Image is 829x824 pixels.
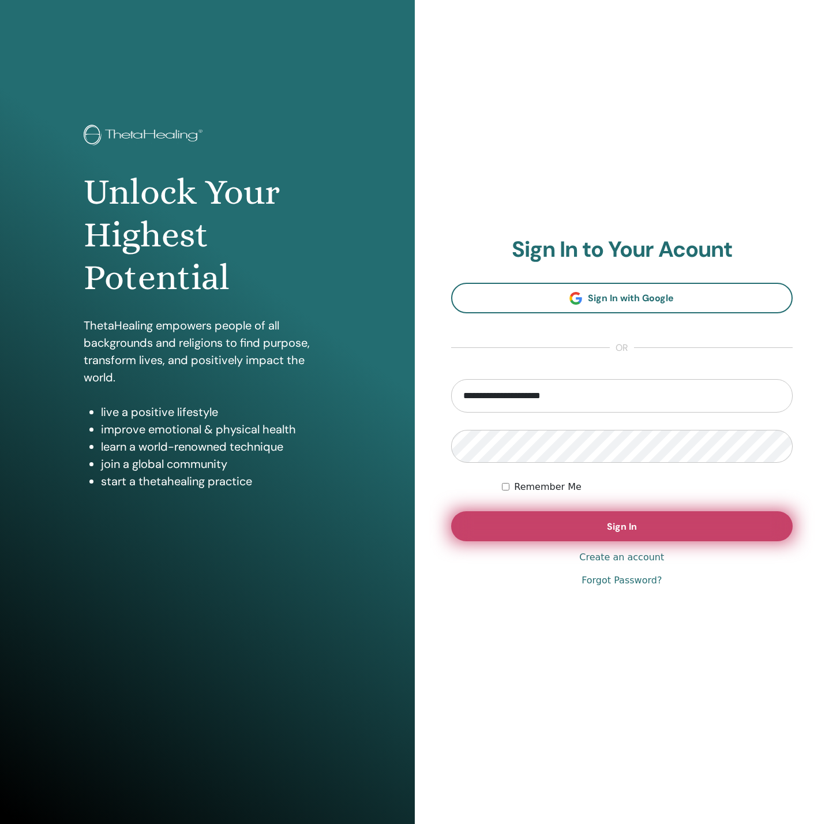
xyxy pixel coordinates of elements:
[101,455,331,473] li: join a global community
[101,403,331,421] li: live a positive lifestyle
[502,480,793,494] div: Keep me authenticated indefinitely or until I manually logout
[579,550,664,564] a: Create an account
[451,511,793,541] button: Sign In
[607,520,637,533] span: Sign In
[451,283,793,313] a: Sign In with Google
[101,473,331,490] li: start a thetahealing practice
[451,237,793,263] h2: Sign In to Your Acount
[84,317,331,386] p: ThetaHealing empowers people of all backgrounds and religions to find purpose, transform lives, a...
[610,341,634,355] span: or
[588,292,674,304] span: Sign In with Google
[582,574,662,587] a: Forgot Password?
[514,480,582,494] label: Remember Me
[84,171,331,299] h1: Unlock Your Highest Potential
[101,438,331,455] li: learn a world-renowned technique
[101,421,331,438] li: improve emotional & physical health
